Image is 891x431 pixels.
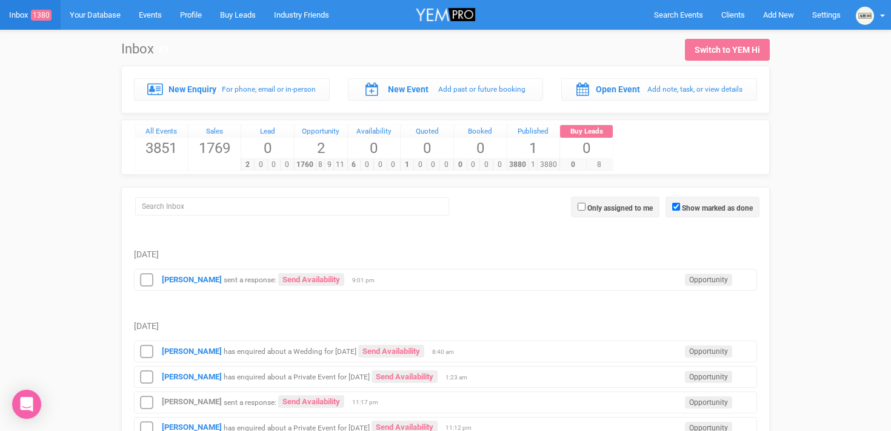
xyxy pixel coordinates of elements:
a: New Enquiry For phone, email or in-person [134,78,330,100]
span: 0 [479,159,493,171]
small: sent a response: [224,276,276,284]
span: 8 [316,159,325,171]
small: Add past or future booking [438,85,526,93]
label: New Enquiry [169,83,216,95]
span: Opportunity [685,396,732,409]
small: For phone, email or in-person [222,85,316,93]
span: 3851 [135,138,188,158]
span: 0 [280,159,294,171]
span: 11:17 pm [352,398,382,407]
span: 0 [360,159,374,171]
span: 0 [401,138,453,158]
label: Open Event [596,83,640,95]
span: 8:40 am [432,348,462,356]
span: 0 [267,159,281,171]
span: 0 [348,138,401,158]
label: New Event [388,83,429,95]
span: 1380 [31,10,52,21]
span: Search Events [654,10,703,19]
label: Only assigned to me [587,203,653,214]
span: 0 [559,159,586,171]
h5: [DATE] [134,322,757,331]
span: 0 [387,159,401,171]
a: Opportunity [295,125,347,138]
span: 0 [493,159,507,171]
a: Availability [348,125,401,138]
label: Show marked as done [682,203,753,214]
small: sent a response: [224,398,276,406]
span: 1769 [189,138,241,158]
span: 0 [560,138,613,158]
span: Opportunity [685,345,732,358]
a: Send Availability [372,370,438,383]
span: 2 [241,159,255,171]
a: Sales [189,125,241,138]
small: has enquired about a Private Event for [DATE] [224,373,370,381]
a: All Events [135,125,188,138]
a: Published [507,125,560,138]
span: 0 [254,159,268,171]
span: 0 [241,138,294,158]
a: Switch to YEM Hi [685,39,770,61]
a: [PERSON_NAME] [162,275,222,284]
a: Buy Leads [560,125,613,138]
span: 9 [324,159,334,171]
span: 1 [528,159,538,171]
span: 1760 [294,159,316,171]
span: Clients [721,10,745,19]
span: 0 [453,159,467,171]
span: 0 [467,159,481,171]
a: Booked [454,125,507,138]
span: 6 [347,159,361,171]
span: 8 [586,159,613,171]
span: 2 [295,138,347,158]
span: 11 [333,159,347,171]
span: 1 [507,138,560,158]
h1: Inbox [121,42,168,56]
h5: [DATE] [134,250,757,259]
span: Add New [763,10,794,19]
small: Add note, task, or view details [647,85,743,93]
small: has enquired about a Wedding for [DATE] [224,347,356,356]
div: Switch to YEM Hi [695,44,760,56]
span: 0 [454,138,507,158]
span: 1:23 am [446,373,476,382]
a: Send Availability [358,345,424,358]
span: 3880 [537,159,559,171]
span: 0 [373,159,387,171]
a: Send Availability [278,273,344,286]
input: Search Inbox [135,197,449,215]
span: Opportunity [685,371,732,383]
span: 9:01 pm [352,276,382,285]
a: Quoted [401,125,453,138]
a: Send Availability [278,395,344,408]
a: [PERSON_NAME] [162,397,222,406]
div: Open Intercom Messenger [12,390,41,419]
span: 0 [427,159,441,171]
span: 1 [400,159,414,171]
a: [PERSON_NAME] [162,347,222,356]
a: Open Event Add note, task, or view details [561,78,757,100]
span: Opportunity [685,274,732,286]
span: 0 [439,159,453,171]
img: open-uri20231025-2-13x07sv [856,7,874,25]
a: New Event Add past or future booking [348,78,544,100]
span: 0 [413,159,427,171]
span: 3880 [507,159,529,171]
a: [PERSON_NAME] [162,372,222,381]
a: Lead [241,125,294,138]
